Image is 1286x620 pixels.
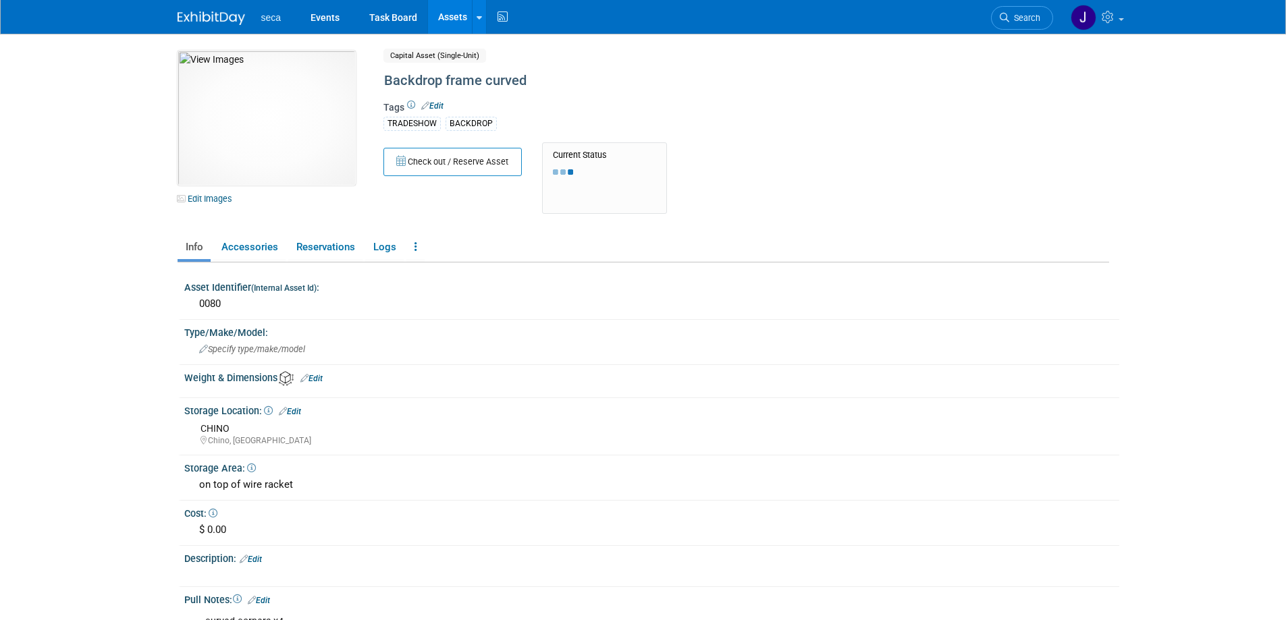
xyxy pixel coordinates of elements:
[279,371,294,386] img: Asset Weight and Dimensions
[383,101,998,140] div: Tags
[200,423,230,434] span: CHINO
[178,190,238,207] a: Edit Images
[1071,5,1096,30] img: Jose Gregory
[184,548,1119,566] div: Description:
[194,474,1109,495] div: on top of wire racket
[446,117,497,131] div: BACKDROP
[194,519,1109,540] div: $ 0.00
[1009,13,1040,23] span: Search
[178,11,245,25] img: ExhibitDay
[240,555,262,564] a: Edit
[194,293,1109,314] div: 0080
[553,169,573,175] img: loading...
[379,69,998,93] div: Backdrop frame curved
[279,407,301,416] a: Edit
[178,235,211,259] a: Info
[213,235,286,259] a: Accessories
[184,322,1119,339] div: Type/Make/Model:
[184,368,1119,386] div: Weight & Dimensions
[184,463,256,474] span: Storage Area:
[383,49,486,63] span: Capital Asset (Single-Unit)
[184,277,1119,294] div: Asset Identifier :
[383,148,522,176] button: Check out / Reserve Asset
[383,117,441,131] div: TRADESHOW
[200,435,1109,447] div: Chino, [GEOGRAPHIC_DATA]
[261,12,282,23] span: seca
[991,6,1053,30] a: Search
[365,235,404,259] a: Logs
[178,51,356,186] img: View Images
[288,235,363,259] a: Reservations
[251,283,317,293] small: (Internal Asset Id)
[199,344,305,354] span: Specify type/make/model
[184,590,1119,607] div: Pull Notes:
[184,401,1119,418] div: Storage Location:
[421,101,444,111] a: Edit
[184,503,1119,520] div: Cost:
[248,596,270,605] a: Edit
[300,374,323,383] a: Edit
[553,150,656,161] div: Current Status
